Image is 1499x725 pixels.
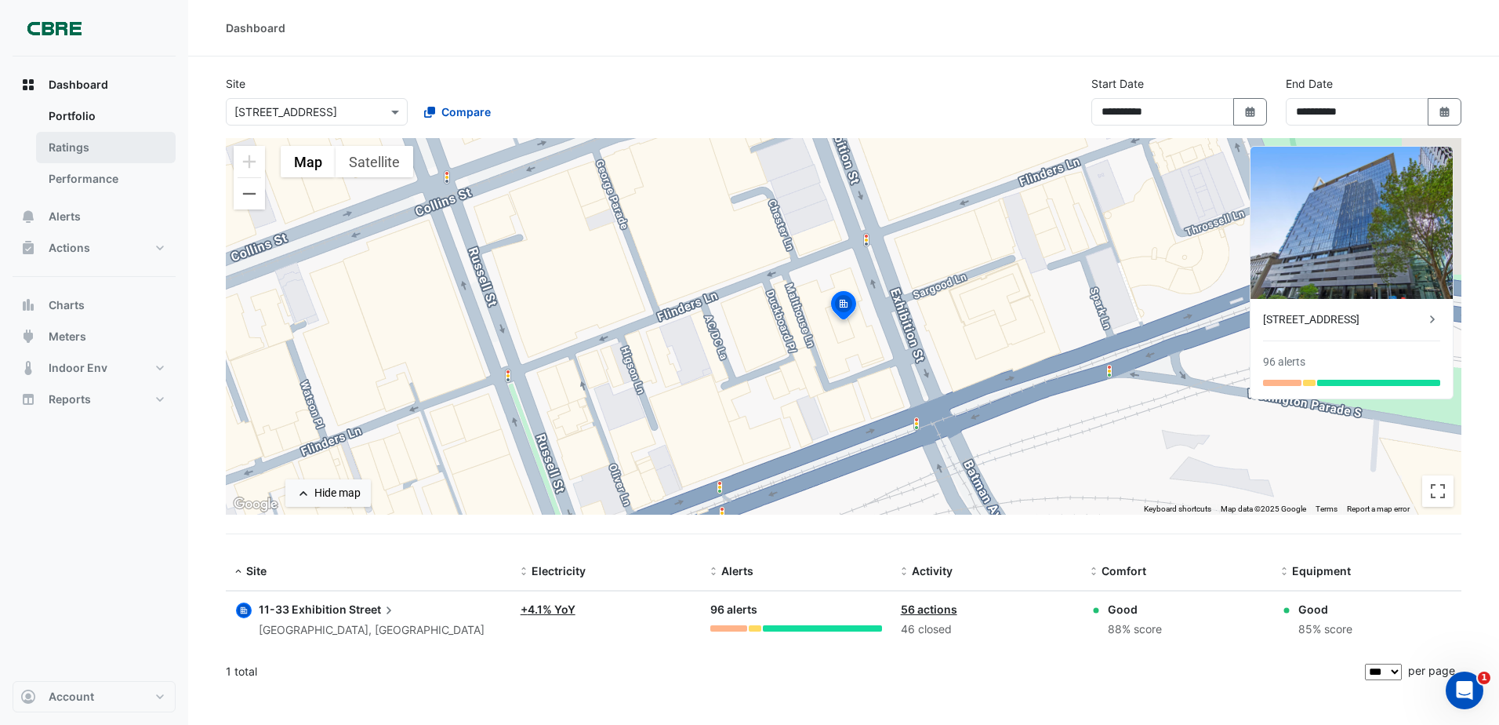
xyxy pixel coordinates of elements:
span: Alerts [49,209,81,224]
div: Dashboard [226,20,285,36]
div: 46 closed [901,621,1072,639]
span: Indoor Env [49,360,107,376]
a: Open this area in Google Maps (opens a new window) [230,494,281,515]
button: Reports [13,384,176,415]
div: [GEOGRAPHIC_DATA], [GEOGRAPHIC_DATA] [259,621,485,639]
button: Charts [13,290,176,321]
span: Activity [912,564,953,577]
span: Comfort [1102,564,1146,577]
span: Electricity [532,564,586,577]
div: 1 total [226,652,1362,691]
span: Dashboard [49,77,108,93]
img: 11-33 Exhibition Street [1250,147,1453,299]
a: Performance [36,163,176,195]
img: site-pin-selected.svg [826,289,861,326]
button: Hide map [285,479,371,507]
label: Site [226,75,245,92]
div: [STREET_ADDRESS] [1263,311,1425,328]
span: Equipment [1292,564,1351,577]
div: Dashboard [13,100,176,201]
app-icon: Dashboard [20,77,36,93]
div: Good [1298,601,1352,618]
span: Reports [49,392,91,407]
button: Zoom out [234,178,265,209]
span: Alerts [721,564,753,577]
button: Indoor Env [13,352,176,384]
iframe: Intercom live chat [1446,672,1483,709]
div: 96 alerts [1263,354,1305,370]
a: Ratings [36,132,176,163]
fa-icon: Select Date [1438,105,1452,118]
span: Site [246,564,267,577]
button: Account [13,681,176,712]
a: +4.1% YoY [521,603,575,616]
a: Portfolio [36,100,176,132]
button: Compare [414,98,501,126]
div: 88% score [1108,621,1162,639]
span: 11-33 Exhibition [259,603,347,616]
app-icon: Indoor Env [20,360,36,376]
span: Account [49,689,94,705]
div: Hide map [314,485,361,501]
a: 56 actions [901,603,957,616]
div: 85% score [1298,621,1352,639]
button: Alerts [13,201,176,232]
label: Start Date [1091,75,1144,92]
button: Show satellite imagery [336,146,413,177]
span: Compare [441,104,491,120]
button: Toggle fullscreen view [1422,475,1454,507]
app-icon: Alerts [20,209,36,224]
a: Report a map error [1347,505,1410,513]
span: Map data ©2025 Google [1221,505,1306,513]
span: 1 [1478,672,1490,684]
div: 96 alerts [710,601,881,619]
app-icon: Actions [20,240,36,256]
fa-icon: Select Date [1243,105,1258,118]
label: End Date [1286,75,1333,92]
button: Meters [13,321,176,352]
span: per page [1408,664,1455,677]
app-icon: Meters [20,329,36,344]
img: Google [230,494,281,515]
button: Dashboard [13,69,176,100]
img: Company Logo [19,13,89,44]
button: Keyboard shortcuts [1144,504,1211,515]
a: Terms (opens in new tab) [1316,505,1337,513]
div: Good [1108,601,1162,618]
app-icon: Reports [20,392,36,407]
span: Charts [49,297,85,313]
span: Meters [49,329,86,344]
span: Actions [49,240,90,256]
button: Zoom in [234,146,265,177]
button: Actions [13,232,176,264]
button: Show street map [281,146,336,177]
app-icon: Charts [20,297,36,313]
span: Street [349,601,397,618]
